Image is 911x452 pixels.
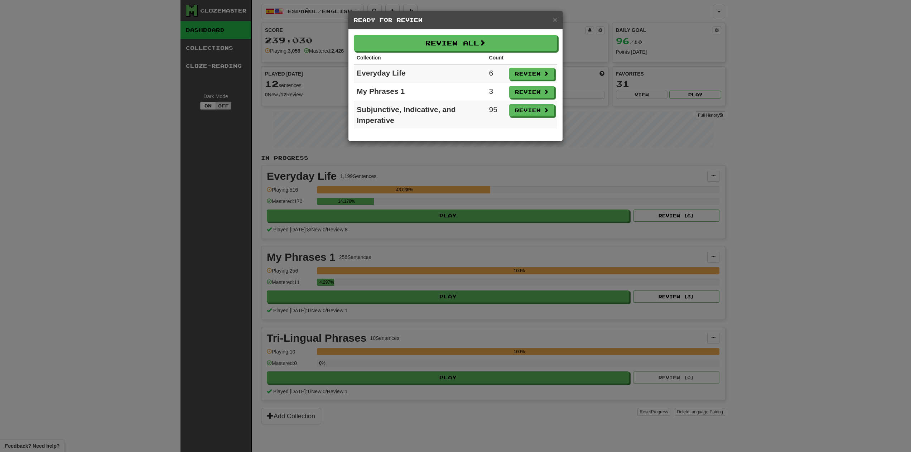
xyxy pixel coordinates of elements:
[486,101,506,129] td: 95
[354,16,557,24] h5: Ready for Review
[354,83,486,101] td: My Phrases 1
[509,104,554,116] button: Review
[486,51,506,64] th: Count
[509,68,554,80] button: Review
[354,101,486,129] td: Subjunctive, Indicative, and Imperative
[553,16,557,23] button: Close
[486,83,506,101] td: 3
[354,64,486,83] td: Everyday Life
[553,15,557,24] span: ×
[486,64,506,83] td: 6
[354,51,486,64] th: Collection
[354,35,557,51] button: Review All
[509,86,554,98] button: Review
